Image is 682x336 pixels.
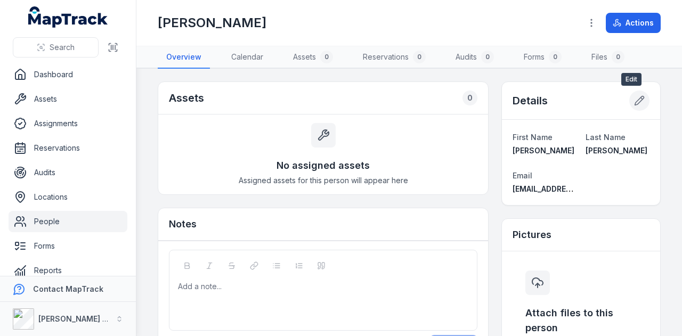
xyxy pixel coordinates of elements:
h3: Attach files to this person [525,306,637,335]
a: People [9,211,127,232]
a: Audits [9,162,127,183]
a: Files0 [583,46,633,69]
h3: Notes [169,217,197,232]
span: [EMAIL_ADDRESS][DOMAIN_NAME] [513,184,641,193]
div: 0 [413,51,426,63]
a: Forms [9,235,127,257]
a: Locations [9,186,127,208]
a: Assignments [9,113,127,134]
a: Reservations0 [354,46,434,69]
a: Overview [158,46,210,69]
div: 0 [612,51,624,63]
a: Assets0 [285,46,342,69]
h3: No assigned assets [277,158,370,173]
span: Email [513,171,532,180]
div: 0 [320,51,333,63]
a: Reports [9,260,127,281]
a: Calendar [223,46,272,69]
a: Forms0 [515,46,570,69]
a: Dashboard [9,64,127,85]
h3: Pictures [513,227,551,242]
span: First Name [513,133,553,142]
button: Actions [606,13,661,33]
span: [PERSON_NAME] [586,146,647,155]
a: MapTrack [28,6,108,28]
span: [PERSON_NAME] [513,146,574,155]
strong: Contact MapTrack [33,284,103,293]
strong: [PERSON_NAME] Group [38,314,126,323]
span: Assigned assets for this person will appear here [239,175,408,186]
a: Assets [9,88,127,110]
div: 0 [549,51,562,63]
h1: [PERSON_NAME] [158,14,266,31]
div: 0 [481,51,494,63]
span: Edit [621,73,642,86]
a: Reservations [9,137,127,159]
h2: Details [513,93,548,108]
button: Search [13,37,99,58]
div: 0 [462,91,477,105]
h2: Assets [169,91,204,105]
span: Last Name [586,133,626,142]
a: Audits0 [447,46,502,69]
span: Search [50,42,75,53]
